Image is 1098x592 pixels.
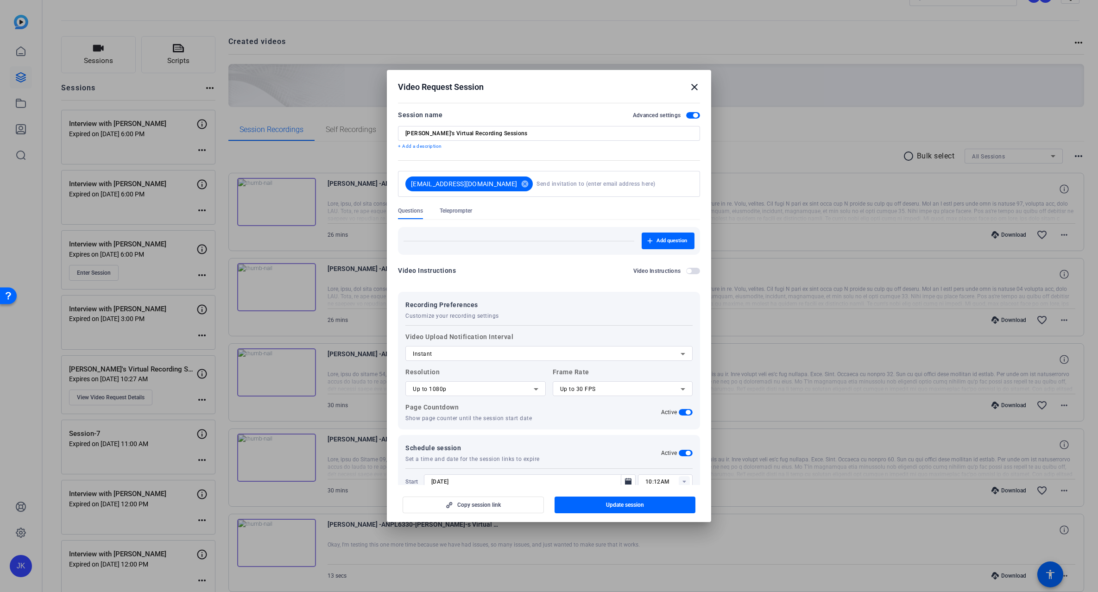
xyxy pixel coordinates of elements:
[405,402,546,413] p: Page Countdown
[405,299,499,310] span: Recording Preferences
[656,237,687,245] span: Add question
[405,366,546,396] label: Resolution
[398,207,423,214] span: Questions
[633,267,681,275] h2: Video Instructions
[398,143,700,150] p: + Add a description
[621,474,636,489] button: Open calendar
[405,130,693,137] input: Enter Session Name
[405,442,540,453] span: Schedule session
[606,501,644,509] span: Update session
[405,331,693,361] label: Video Upload Notification Interval
[398,109,442,120] div: Session name
[553,366,693,396] label: Frame Rate
[405,415,546,422] p: Show page counter until the session start date
[413,386,447,392] span: Up to 1080p
[645,476,693,487] input: Time
[633,112,681,119] h2: Advanced settings
[405,478,422,485] span: Start
[560,386,596,392] span: Up to 30 FPS
[405,312,499,320] span: Customize your recording settings
[398,265,456,276] div: Video Instructions
[642,233,694,249] button: Add question
[457,501,501,509] span: Copy session link
[431,476,619,487] input: Choose start date
[517,180,533,188] mat-icon: cancel
[411,179,517,189] span: [EMAIL_ADDRESS][DOMAIN_NAME]
[398,82,700,93] div: Video Request Session
[403,497,544,513] button: Copy session link
[536,175,689,193] input: Send invitation to (enter email address here)
[440,207,472,214] span: Teleprompter
[413,351,432,357] span: Instant
[555,497,696,513] button: Update session
[405,455,540,463] span: Set a time and date for the session links to expire
[661,449,677,457] h2: Active
[689,82,700,93] mat-icon: close
[661,409,677,416] h2: Active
